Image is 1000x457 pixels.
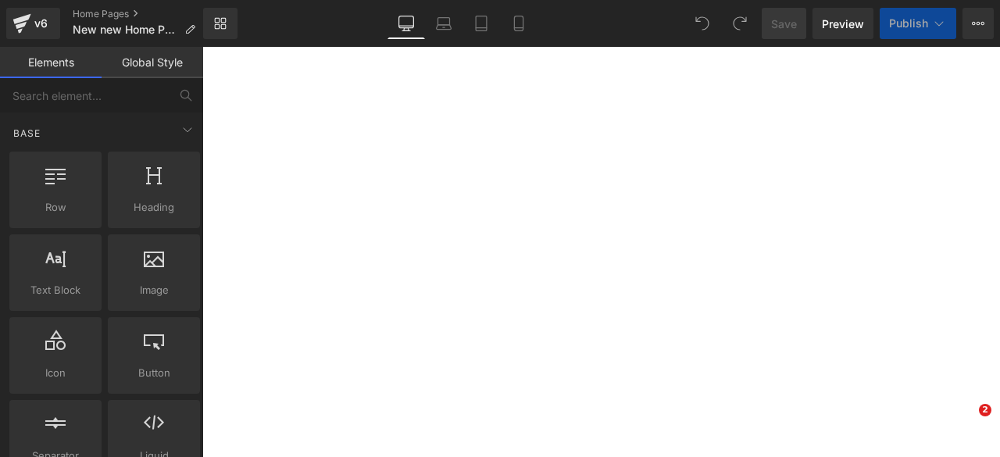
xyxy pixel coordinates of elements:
[12,126,42,141] span: Base
[387,8,425,39] a: Desktop
[880,8,956,39] button: Publish
[73,8,208,20] a: Home Pages
[112,282,195,298] span: Image
[112,199,195,216] span: Heading
[425,8,462,39] a: Laptop
[14,365,97,381] span: Icon
[203,8,237,39] a: New Library
[724,8,755,39] button: Redo
[14,282,97,298] span: Text Block
[812,8,873,39] a: Preview
[962,8,994,39] button: More
[112,365,195,381] span: Button
[500,8,537,39] a: Mobile
[979,404,991,416] span: 2
[822,16,864,32] span: Preview
[73,23,178,36] span: New new Home Page
[889,17,928,30] span: Publish
[102,47,203,78] a: Global Style
[31,13,51,34] div: v6
[771,16,797,32] span: Save
[6,8,60,39] a: v6
[687,8,718,39] button: Undo
[462,8,500,39] a: Tablet
[14,199,97,216] span: Row
[947,404,984,441] iframe: Intercom live chat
